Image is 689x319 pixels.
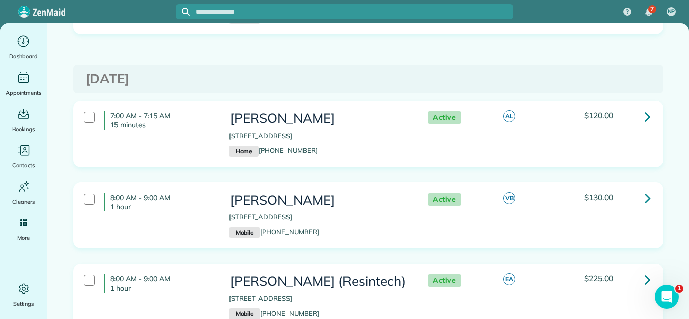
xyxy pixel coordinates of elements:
[9,51,38,61] span: Dashboard
[104,193,214,211] h4: 8:00 AM - 9:00 AM
[503,273,515,285] span: EA
[4,106,43,134] a: Bookings
[229,146,259,157] small: Home
[176,8,190,16] button: Focus search
[4,70,43,98] a: Appointments
[655,285,679,309] iframe: Intercom live chat
[104,274,214,292] h4: 8:00 AM - 9:00 AM
[668,8,675,16] span: NP
[229,212,408,222] p: [STREET_ADDRESS]
[229,294,408,304] p: [STREET_ADDRESS]
[104,111,214,130] h4: 7:00 AM - 7:15 AM
[229,228,319,236] a: Mobile[PHONE_NUMBER]
[13,299,34,309] span: Settings
[6,88,42,98] span: Appointments
[182,8,190,16] svg: Focus search
[503,192,515,204] span: VB
[675,285,683,293] span: 1
[12,197,35,207] span: Cleaners
[650,5,654,13] span: 7
[229,111,408,126] h3: [PERSON_NAME]
[584,110,613,120] span: $120.00
[110,120,214,130] p: 15 minutes
[584,192,613,202] span: $130.00
[86,72,651,86] h3: [DATE]
[229,227,260,238] small: Mobile
[428,111,461,124] span: Active
[4,178,43,207] a: Cleaners
[110,202,214,211] p: 1 hour
[4,142,43,170] a: Contacts
[12,124,35,134] span: Bookings
[4,33,43,61] a: Dashboard
[638,1,659,23] div: 7 unread notifications
[229,131,408,141] p: [STREET_ADDRESS]
[4,281,43,309] a: Settings
[503,110,515,122] span: AL
[428,274,461,287] span: Active
[428,193,461,206] span: Active
[12,160,35,170] span: Contacts
[229,146,318,154] a: Home[PHONE_NUMBER]
[229,193,408,208] h3: [PERSON_NAME]
[110,284,214,293] p: 1 hour
[229,309,319,317] a: Mobile[PHONE_NUMBER]
[229,274,408,289] h3: [PERSON_NAME] (Resintech)
[584,273,613,283] span: $225.00
[17,233,30,243] span: More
